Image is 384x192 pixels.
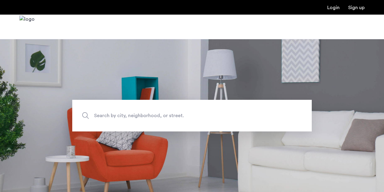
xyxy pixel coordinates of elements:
img: logo [19,16,35,38]
span: Search by city, neighborhood, or street. [94,111,262,120]
a: Registration [348,5,365,10]
a: Login [327,5,340,10]
input: Apartment Search [72,100,312,131]
a: Cazamio Logo [19,16,35,38]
